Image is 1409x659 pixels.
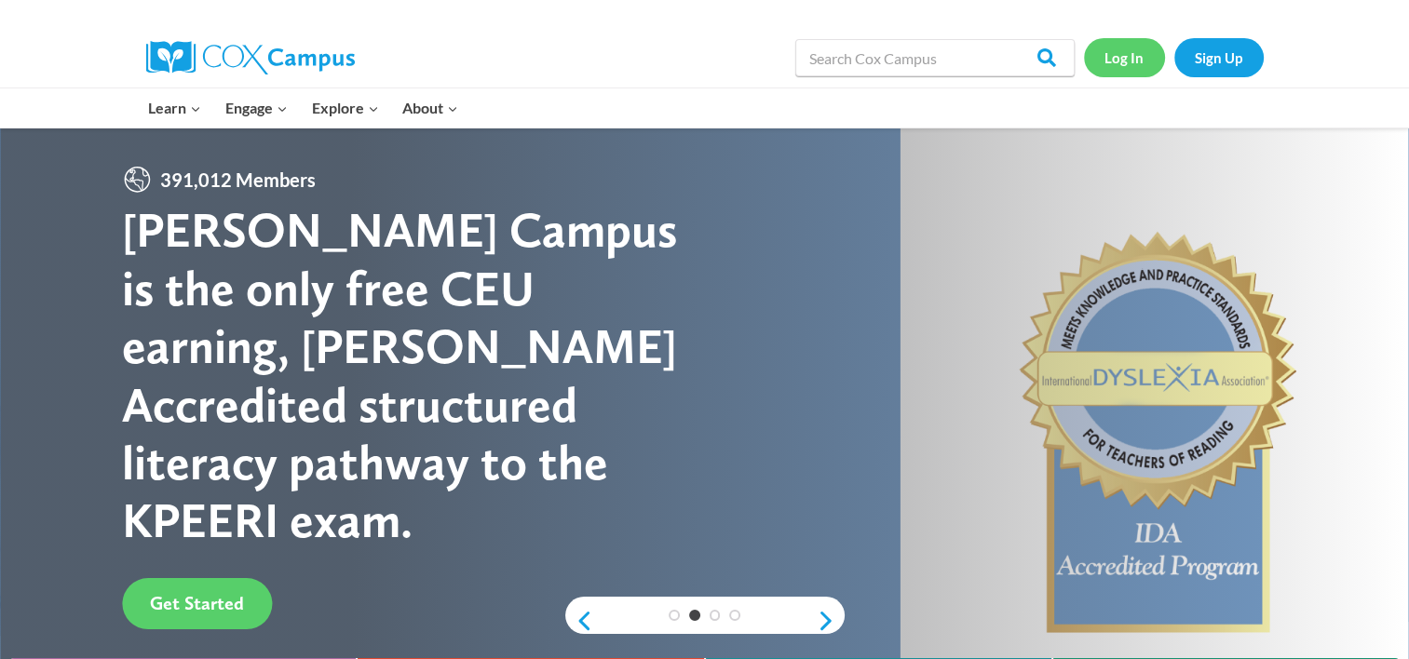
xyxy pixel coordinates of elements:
input: Search Cox Campus [795,39,1075,76]
button: Child menu of Explore [300,88,391,128]
span: Get Started [150,592,244,614]
img: Cox Campus [146,41,355,74]
button: Child menu of About [390,88,470,128]
nav: Secondary Navigation [1084,38,1264,76]
span: 391,012 Members [153,165,323,195]
a: Sign Up [1174,38,1264,76]
button: Child menu of Learn [137,88,214,128]
button: Child menu of Engage [213,88,300,128]
div: [PERSON_NAME] Campus is the only free CEU earning, [PERSON_NAME] Accredited structured literacy p... [122,201,704,549]
a: Log In [1084,38,1165,76]
nav: Primary Navigation [137,88,470,128]
a: Get Started [122,578,272,629]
